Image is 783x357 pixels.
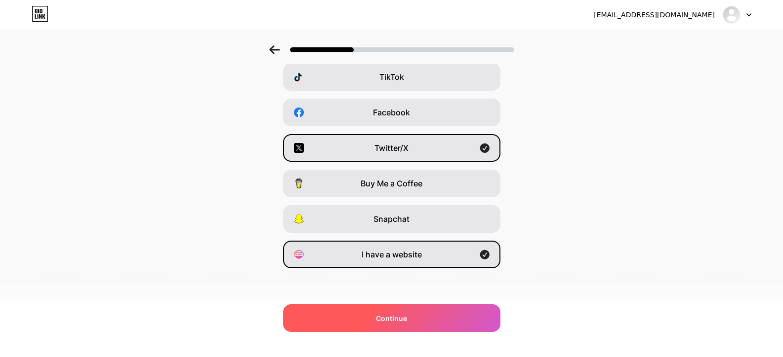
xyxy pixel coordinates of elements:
span: TikTok [379,71,404,83]
span: Twitter/X [374,142,409,154]
span: Buy Me a Coffee [361,178,422,189]
img: delhibeautie [722,5,741,24]
span: I have a website [362,249,422,260]
span: Continue [376,313,407,323]
div: [EMAIL_ADDRESS][DOMAIN_NAME] [594,10,715,20]
span: Facebook [373,107,410,118]
span: Snapchat [373,213,410,225]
